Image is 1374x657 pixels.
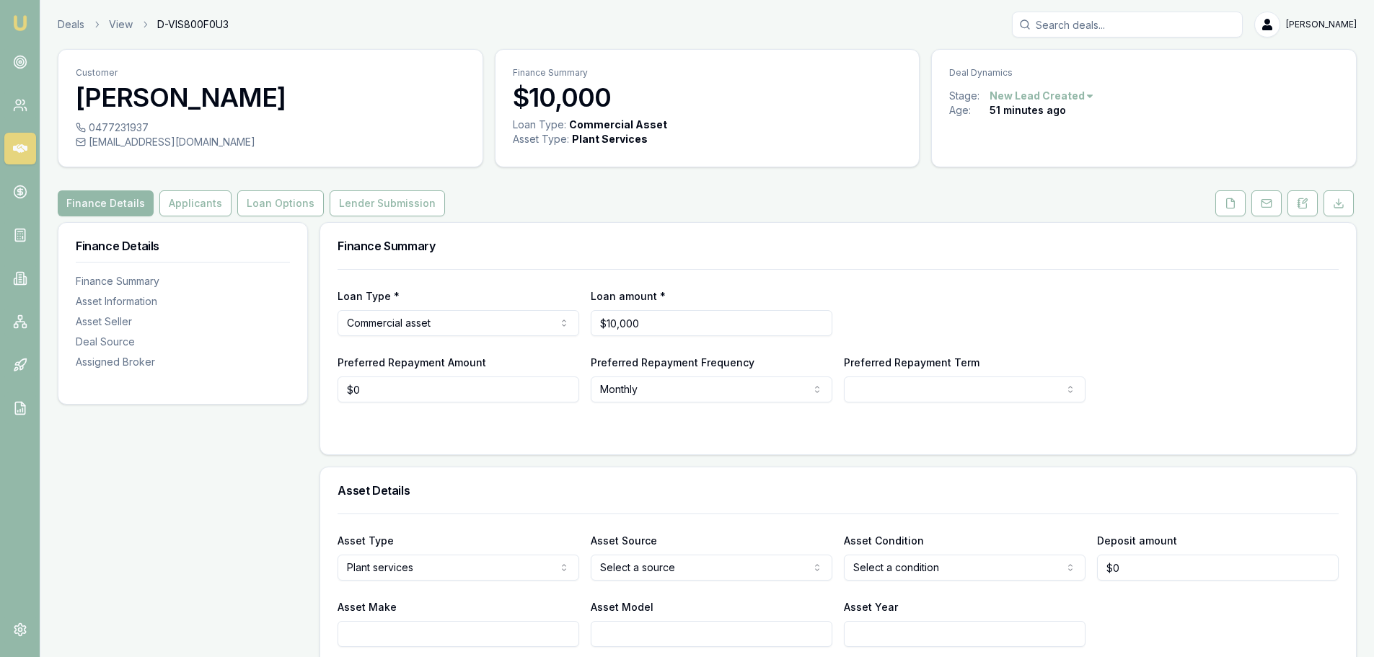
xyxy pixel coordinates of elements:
[569,118,667,132] div: Commercial Asset
[76,294,290,309] div: Asset Information
[338,376,579,402] input: $
[591,356,754,369] label: Preferred Repayment Frequency
[58,190,157,216] a: Finance Details
[157,17,229,32] span: D-VIS800F0U3
[1286,19,1357,30] span: [PERSON_NAME]
[330,190,445,216] button: Lender Submission
[338,356,486,369] label: Preferred Repayment Amount
[76,135,465,149] div: [EMAIL_ADDRESS][DOMAIN_NAME]
[591,290,666,302] label: Loan amount *
[513,83,902,112] h3: $10,000
[949,103,990,118] div: Age:
[844,356,979,369] label: Preferred Repayment Term
[844,601,898,613] label: Asset Year
[949,67,1339,79] p: Deal Dynamics
[234,190,327,216] a: Loan Options
[591,534,657,547] label: Asset Source
[76,240,290,252] h3: Finance Details
[76,67,465,79] p: Customer
[76,314,290,329] div: Asset Seller
[949,89,990,103] div: Stage:
[591,601,653,613] label: Asset Model
[990,103,1066,118] div: 51 minutes ago
[513,132,569,146] div: Asset Type :
[513,67,902,79] p: Finance Summary
[76,120,465,135] div: 0477231937
[157,190,234,216] a: Applicants
[338,534,394,547] label: Asset Type
[109,17,133,32] a: View
[76,355,290,369] div: Assigned Broker
[237,190,324,216] button: Loan Options
[58,190,154,216] button: Finance Details
[990,89,1095,103] button: New Lead Created
[159,190,232,216] button: Applicants
[1097,555,1339,581] input: $
[338,485,1339,496] h3: Asset Details
[76,274,290,288] div: Finance Summary
[338,290,400,302] label: Loan Type *
[513,118,566,132] div: Loan Type:
[338,240,1339,252] h3: Finance Summary
[844,534,924,547] label: Asset Condition
[76,83,465,112] h3: [PERSON_NAME]
[58,17,84,32] a: Deals
[12,14,29,32] img: emu-icon-u.png
[338,601,397,613] label: Asset Make
[327,190,448,216] a: Lender Submission
[58,17,229,32] nav: breadcrumb
[572,132,648,146] div: Plant Services
[1097,534,1177,547] label: Deposit amount
[1012,12,1243,38] input: Search deals
[591,310,832,336] input: $
[76,335,290,349] div: Deal Source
